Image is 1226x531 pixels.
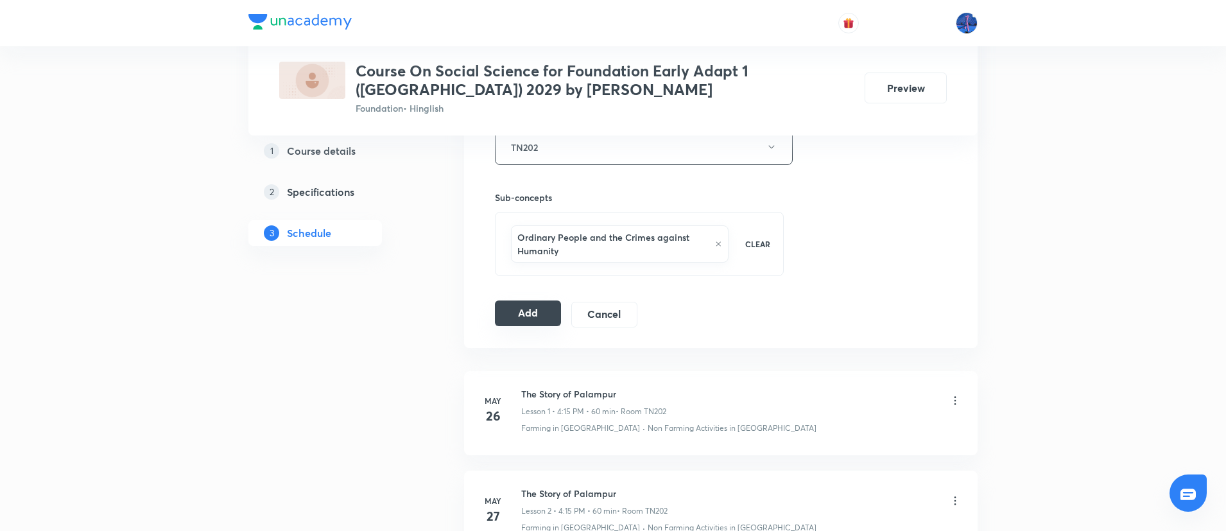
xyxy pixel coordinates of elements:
a: Company Logo [248,14,352,33]
p: 1 [264,143,279,159]
p: Foundation • Hinglish [356,101,854,115]
button: avatar [838,13,859,33]
button: Cancel [571,302,637,327]
h6: The Story of Palampur [521,487,668,500]
h5: Specifications [287,184,354,200]
p: CLEAR [745,238,770,250]
p: 3 [264,225,279,241]
h5: Schedule [287,225,331,241]
h5: Course details [287,143,356,159]
h4: 26 [480,406,506,426]
p: Lesson 1 • 4:15 PM • 60 min [521,406,616,417]
img: Company Logo [248,14,352,30]
h6: Sub-concepts [495,191,784,204]
h6: Ordinary People and the Crimes against Humanity [517,231,709,257]
p: • Room TN202 [617,505,668,517]
p: • Room TN202 [616,406,666,417]
a: 1Course details [248,138,423,164]
h6: May [480,495,506,507]
img: avatar [843,17,854,29]
button: Preview [865,73,947,103]
img: Mahesh Bhat [956,12,978,34]
h4: 27 [480,507,506,526]
button: Add [495,300,561,326]
div: · [643,422,645,434]
button: TN202 [495,130,793,165]
h6: The Story of Palampur [521,387,666,401]
p: 2 [264,184,279,200]
h6: May [480,395,506,406]
a: 2Specifications [248,179,423,205]
h3: Course On Social Science for Foundation Early Adapt 1 ([GEOGRAPHIC_DATA]) 2029 by [PERSON_NAME] [356,62,854,99]
p: Lesson 2 • 4:15 PM • 60 min [521,505,617,517]
img: ACE2BE30-0D73-4E6A-9C77-4EF9EE0C87B3_plus.png [279,62,345,99]
p: Farming in [GEOGRAPHIC_DATA] [521,422,640,434]
p: Non Farming Activities in [GEOGRAPHIC_DATA] [648,422,816,434]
